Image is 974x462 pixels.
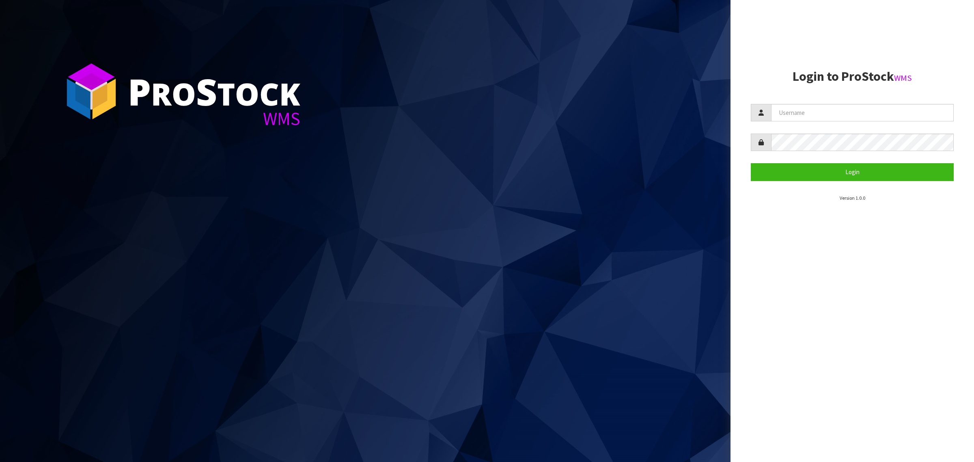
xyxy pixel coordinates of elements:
span: S [196,67,217,116]
img: ProStock Cube [61,61,122,122]
h2: Login to ProStock [751,69,954,84]
div: ro tock [128,73,300,110]
span: P [128,67,151,116]
small: Version 1.0.0 [840,195,865,201]
button: Login [751,163,954,181]
div: WMS [128,110,300,128]
input: Username [771,104,954,121]
small: WMS [894,73,912,83]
